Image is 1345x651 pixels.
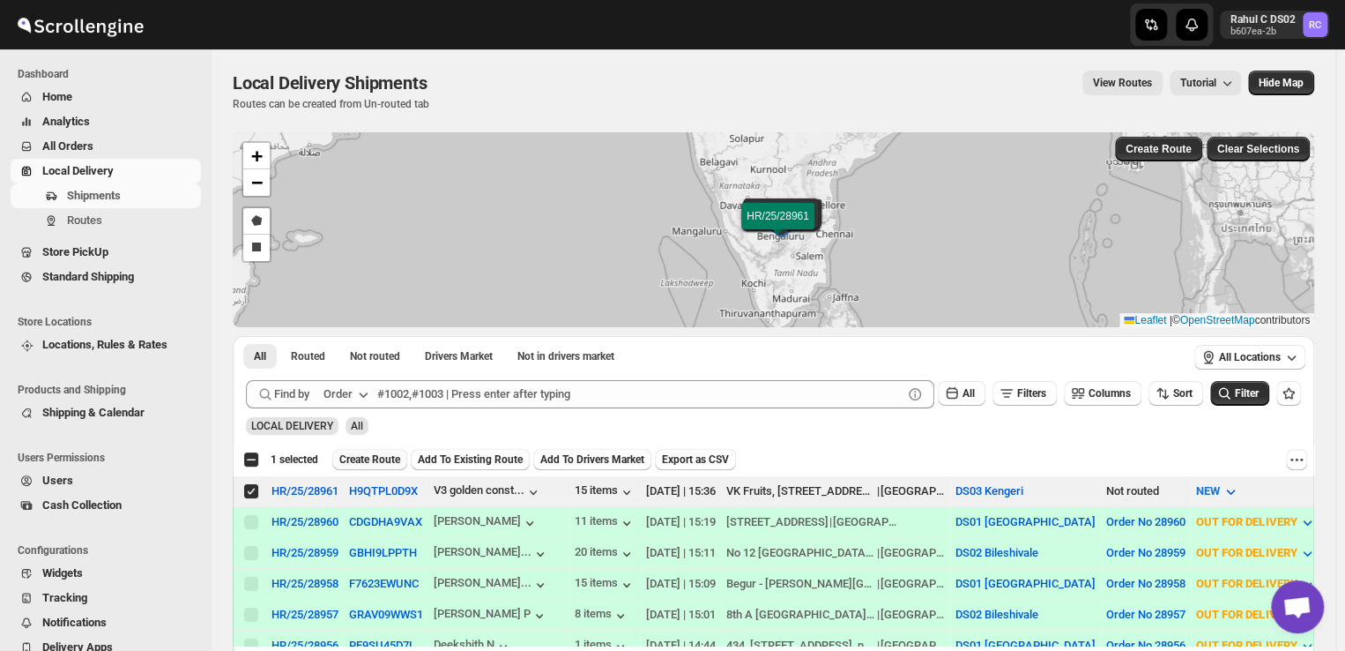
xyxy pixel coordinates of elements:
[434,545,549,563] button: [PERSON_NAME]...
[1230,12,1296,26] p: Rahul C DS02
[243,208,270,235] a: Draw a polygon
[349,484,418,498] button: H9QTPL0D9X
[768,218,794,237] img: Marker
[434,576,549,594] button: [PERSON_NAME]...
[1064,381,1141,406] button: Columns
[575,483,635,501] button: 15 items
[1173,387,1193,400] span: Sort
[377,380,903,408] input: #1002,#1003 | Press enter after typing
[313,380,383,408] button: Order
[11,400,201,425] button: Shipping & Calendar
[251,145,263,167] span: +
[1017,387,1046,400] span: Filters
[1248,71,1314,95] button: Map action label
[1196,608,1297,621] span: OUT FOR DELIVERY
[42,338,167,351] span: Locations, Rules & Rates
[425,349,493,363] span: Drivers Market
[1259,76,1304,90] span: Hide Map
[726,606,946,624] div: |
[233,72,427,94] span: Local Delivery Shipments
[1170,71,1241,95] button: Tutorial
[42,270,134,283] span: Standard Shipping
[243,169,270,196] a: Zoom out
[1106,577,1185,590] button: Order No 28958
[349,515,422,528] button: CDGDHA9VAX
[655,449,736,470] button: Export as CSV
[938,381,985,406] button: All
[42,566,83,580] span: Widgets
[1148,381,1203,406] button: Sort
[243,235,270,261] a: Draw a rectangle
[1196,577,1297,590] span: OUT FOR DELIVERY
[280,344,336,369] button: Routed
[955,577,1096,590] button: DS01 [GEOGRAPHIC_DATA]
[434,514,539,532] button: [PERSON_NAME]
[1082,71,1163,95] button: view route
[339,344,411,369] button: Unrouted
[646,483,716,500] div: [DATE] | 15:36
[271,484,338,498] div: HR/25/28961
[1180,77,1216,89] span: Tutorial
[351,420,363,432] span: All
[323,385,353,403] div: Order
[1217,142,1299,156] span: Clear Selections
[507,344,625,369] button: Un-claimable
[434,545,531,558] div: [PERSON_NAME]...
[955,608,1038,621] button: DS02 Bileshivale
[880,544,945,562] div: [GEOGRAPHIC_DATA]
[251,171,263,193] span: −
[1106,608,1185,621] button: Order No 28957
[646,606,716,624] div: [DATE] | 15:01
[726,544,876,562] div: No 12 [GEOGRAPHIC_DATA] [GEOGRAPHIC_DATA] layout
[575,545,635,563] button: 20 items
[42,164,114,177] span: Local Delivery
[726,513,946,531] div: |
[271,577,338,590] button: HR/25/28958
[243,143,270,169] a: Zoom in
[769,213,796,233] img: Marker
[11,208,201,233] button: Routes
[67,213,102,227] span: Routes
[11,493,201,518] button: Cash Collection
[880,483,945,500] div: [GEOGRAPHIC_DATA]
[1196,515,1297,528] span: OUT FOR DELIVERY
[575,607,629,625] button: 8 items
[418,453,523,467] span: Add To Existing Route
[18,451,203,465] span: Users Permissions
[233,97,434,111] p: Routes can be created from Un-routed tab
[271,608,338,621] button: HR/25/28957
[332,449,407,470] button: Create Route
[42,498,122,512] span: Cash Collection
[434,607,548,625] button: [PERSON_NAME] P
[540,453,644,467] span: Add To Drivers Market
[726,606,876,624] div: 8th A [GEOGRAPHIC_DATA][PERSON_NAME][PERSON_NAME]
[1210,381,1269,406] button: Filter
[411,449,530,470] button: Add To Existing Route
[42,245,108,258] span: Store PickUp
[1093,76,1152,90] span: View Routes
[765,217,791,236] img: Marker
[42,115,90,128] span: Analytics
[1207,137,1310,161] button: Clear Selections
[243,344,277,369] button: All
[575,576,635,594] button: 15 items
[11,561,201,586] button: Widgets
[1303,12,1327,37] span: Rahul C DS02
[11,468,201,493] button: Users
[955,515,1096,528] button: DS01 [GEOGRAPHIC_DATA]
[1196,484,1220,498] span: NEW
[11,586,201,610] button: Tracking
[575,514,635,532] button: 11 items
[14,3,146,47] img: ScrollEngine
[1219,350,1281,364] span: All Locations
[769,216,796,236] img: Marker
[1196,546,1297,559] span: OUT FOR DELIVERY
[291,349,325,363] span: Routed
[955,546,1038,559] button: DS02 Bileshivale
[646,575,716,593] div: [DATE] | 15:09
